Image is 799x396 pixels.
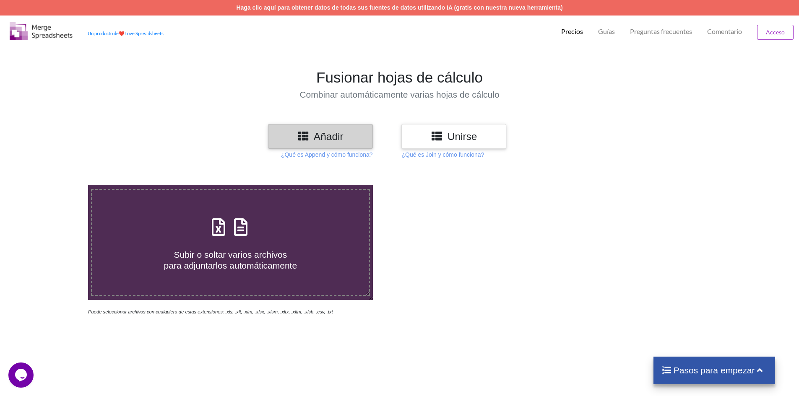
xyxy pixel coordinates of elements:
[88,31,119,36] font: Un producto de
[236,4,562,11] a: Haga clic aquí para obtener datos de todas sus fuentes de datos utilizando IA (gratis con nuestra...
[299,90,499,99] font: Combinar automáticamente varias hojas de cálculo
[598,27,615,35] font: Guías
[8,362,35,388] iframe: widget de chat
[164,261,297,270] font: para adjuntarlos automáticamente
[125,31,164,36] font: Love Spreadsheets
[630,27,692,35] font: Preguntas frecuentes
[88,31,164,36] a: Un producto decorazónLove Spreadsheets
[766,28,785,36] font: Acceso
[316,69,483,85] font: Fusionar hojas de cálculo
[757,25,794,40] button: Acceso
[119,31,125,36] font: ❤️
[10,22,73,40] img: Logo.png
[401,151,484,158] font: ¿Qué es Join y cómo funciona?
[674,365,755,375] font: Pasos para empezar
[119,31,125,36] span: corazón
[174,250,287,259] font: Subir o soltar varios archivos
[707,27,742,35] font: Comentario
[88,309,333,314] font: Puede seleccionar archivos con cualquiera de estas extensiones: .xls, .xlt, .xlm, .xlsx, .xlsm, ....
[281,151,373,158] font: ¿Qué es Append y cómo funciona?
[448,131,477,142] font: Unirse
[314,131,344,142] font: Añadir
[561,27,583,35] font: Precios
